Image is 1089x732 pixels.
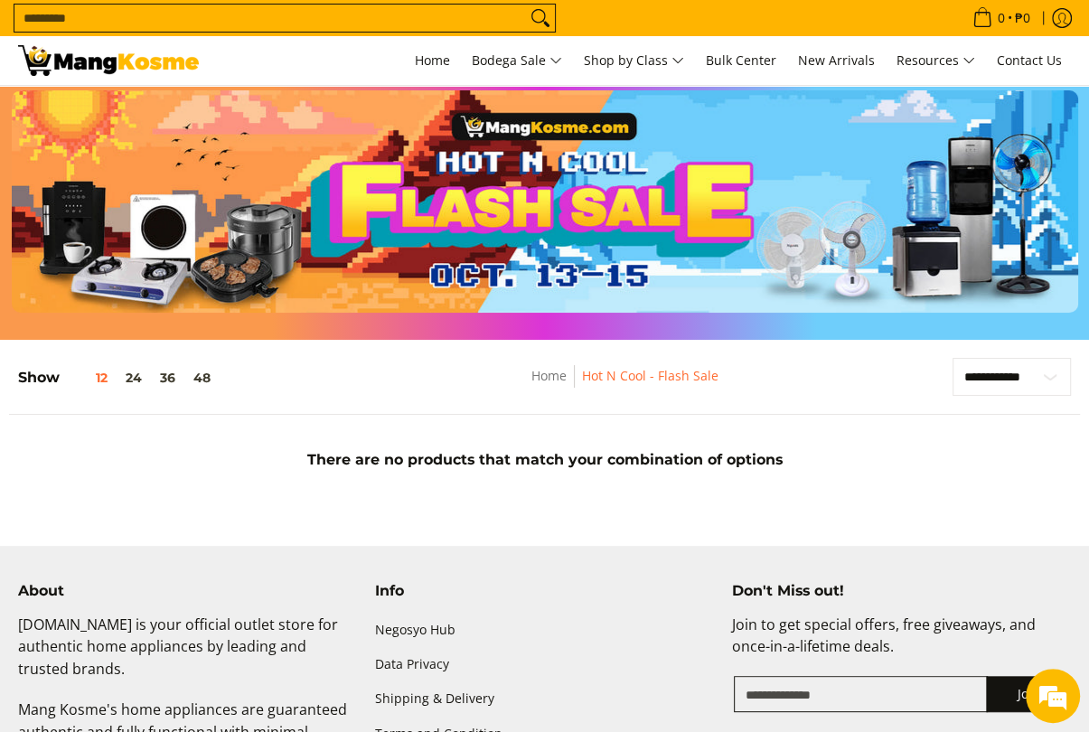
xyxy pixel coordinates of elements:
[986,676,1071,712] button: Join
[526,5,555,32] button: Search
[798,52,875,69] span: New Arrivals
[997,52,1062,69] span: Contact Us
[184,371,220,385] button: 48
[60,371,117,385] button: 12
[1012,12,1033,24] span: ₱0
[415,52,450,69] span: Home
[995,12,1008,24] span: 0
[887,36,984,85] a: Resources
[18,582,357,600] h4: About
[706,52,776,69] span: Bulk Center
[375,682,714,717] a: Shipping & Delivery
[732,614,1071,677] p: Join to get special offers, free giveaways, and once-in-a-lifetime deals.
[988,36,1071,85] a: Contact Us
[531,367,567,384] a: Home
[582,367,718,384] a: Hot N Cool - Flash Sale
[575,36,693,85] a: Shop by Class
[18,369,220,387] h5: Show
[375,614,714,648] a: Negosyo Hub
[697,36,785,85] a: Bulk Center
[406,36,459,85] a: Home
[18,45,199,76] img: Hot N Cool: Mang Kosme MID-PAYDAY APPLIANCES SALE! l Mang Kosme
[117,371,151,385] button: 24
[789,36,884,85] a: New Arrivals
[732,582,1071,600] h4: Don't Miss out!
[217,36,1071,85] nav: Main Menu
[151,371,184,385] button: 36
[408,365,841,406] nav: Breadcrumbs
[584,50,684,72] span: Shop by Class
[375,648,714,682] a: Data Privacy
[463,36,571,85] a: Bodega Sale
[897,50,975,72] span: Resources
[967,8,1036,28] span: •
[9,451,1080,469] h5: There are no products that match your combination of options
[18,614,357,699] p: [DOMAIN_NAME] is your official outlet store for authentic home appliances by leading and trusted ...
[375,582,714,600] h4: Info
[472,50,562,72] span: Bodega Sale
